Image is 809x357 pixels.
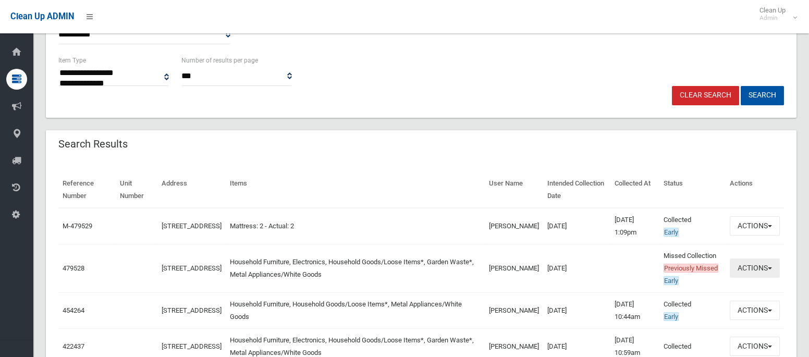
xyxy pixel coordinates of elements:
td: Collected [659,292,726,328]
a: [STREET_ADDRESS] [162,264,222,272]
small: Admin [759,14,786,22]
td: [DATE] [543,244,610,292]
a: 479528 [63,264,84,272]
span: Early [664,276,679,285]
span: Early [664,228,679,237]
td: Collected [659,208,726,244]
td: [DATE] 10:44am [610,292,659,328]
th: User Name [485,172,543,208]
td: [DATE] [543,292,610,328]
td: [PERSON_NAME] [485,208,543,244]
a: Clear Search [672,86,739,105]
td: Missed Collection [659,244,726,292]
span: Early [664,312,679,321]
a: [STREET_ADDRESS] [162,342,222,350]
td: Mattress: 2 - Actual: 2 [226,208,485,244]
th: Status [659,172,726,208]
th: Address [157,172,226,208]
button: Actions [730,301,780,320]
span: Previously Missed [664,264,718,273]
td: Household Furniture, Household Goods/Loose Items*, Metal Appliances/White Goods [226,292,485,328]
th: Items [226,172,485,208]
th: Reference Number [58,172,116,208]
th: Unit Number [116,172,157,208]
th: Collected At [610,172,659,208]
span: Clean Up ADMIN [10,11,74,21]
a: 454264 [63,306,84,314]
button: Actions [730,258,780,278]
a: [STREET_ADDRESS] [162,222,222,230]
label: Item Type [58,55,86,66]
label: Number of results per page [181,55,258,66]
header: Search Results [46,134,140,154]
span: Clean Up [754,6,796,22]
td: [DATE] 1:09pm [610,208,659,244]
a: 422437 [63,342,84,350]
button: Actions [730,337,780,356]
td: [PERSON_NAME] [485,244,543,292]
a: [STREET_ADDRESS] [162,306,222,314]
a: M-479529 [63,222,92,230]
th: Actions [726,172,784,208]
td: [PERSON_NAME] [485,292,543,328]
button: Actions [730,216,780,236]
td: [DATE] [543,208,610,244]
th: Intended Collection Date [543,172,610,208]
button: Search [741,86,784,105]
td: Household Furniture, Electronics, Household Goods/Loose Items*, Garden Waste*, Metal Appliances/W... [226,244,485,292]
